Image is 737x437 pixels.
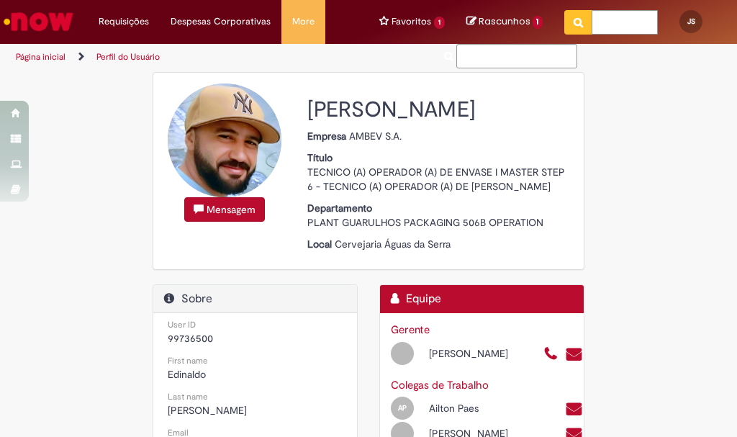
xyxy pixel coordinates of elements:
span: AP [398,403,407,413]
a: Enviar um e-mail para 99767251@ambev.com.br [565,401,583,418]
a: Perfil do Usuário [96,51,160,63]
span: 1 [434,17,445,29]
strong: Departamento [307,202,375,215]
button: Pesquisar [440,44,457,68]
strong: Local [307,238,335,251]
h3: Colegas de Trabalho [391,379,573,392]
button: Pesquisar [564,10,592,35]
h2: [PERSON_NAME] [307,98,573,122]
span: Requisições [99,14,149,29]
strong: Empresa [307,130,349,143]
a: Ligar para +55 (11) 958403598 [543,346,559,363]
button: Mensagem [184,197,265,222]
ul: Trilhas de página [11,44,419,71]
img: ServiceNow [1,7,76,36]
span: PLANT GUARULHOS PACKAGING 506B OPERATION [307,216,543,229]
span: [PERSON_NAME] [168,404,247,417]
h3: Gerente [391,324,573,336]
span: 1 [533,16,543,29]
span: Rascunhos [479,14,530,28]
small: First name [168,355,208,366]
h2: Sobre [164,292,346,306]
span: Cervejaria Águas da Serra [335,238,451,251]
span: AMBEV S.A. [349,130,402,143]
span: More [292,14,315,29]
small: User ID [168,319,196,330]
a: Enviar um e-mail para 99812930@ambev.com.br [565,346,583,363]
small: Last name [168,391,208,402]
div: [PERSON_NAME] [418,346,533,361]
div: Open Profile: Vicente Ribeiro Costa [380,340,533,365]
div: Ailton Paes [418,401,533,415]
h2: Equipe [391,292,573,306]
span: 99736500 [168,332,213,345]
span: JS [687,17,695,26]
span: TECNICO (A) OPERADOR (A) DE ENVASE I MASTER STEP 6 - TECNICO (A) OPERADOR (A) DE [PERSON_NAME] [307,166,565,193]
span: Favoritos [392,14,431,29]
a: No momento, sua lista de rascunhos tem 1 Itens [466,14,543,28]
span: Edinaldo [168,368,206,381]
strong: Título [307,151,335,164]
span: Despesas Corporativas [171,14,271,29]
a: Página inicial [16,51,65,63]
div: Open Profile: Ailton Paes [380,395,533,420]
